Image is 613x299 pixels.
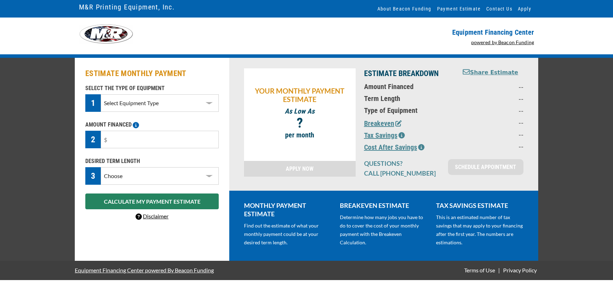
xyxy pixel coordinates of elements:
[248,87,352,103] p: YOUR MONTHLY PAYMENT ESTIMATE
[101,131,219,148] input: $
[340,213,427,247] p: Determine how many jobs you have to do to cover the cost of your monthly payment with the Breakev...
[364,68,454,79] p: ESTIMATE BREAKDOWN
[364,94,454,103] p: Term Length
[463,267,496,273] a: Terms of Use
[364,130,405,141] button: Tax Savings
[436,213,523,247] p: This is an estimated number of tax savings that may apply to your financing after the first year....
[364,118,402,129] button: Breakeven
[248,119,352,127] p: ?
[462,142,523,150] p: --
[364,106,454,115] p: Type of Equipment
[85,68,219,79] h2: ESTIMATE MONTHLY PAYMENT
[462,94,523,103] p: --
[364,169,440,177] p: CALL [PHONE_NUMBER]
[502,267,538,273] a: Privacy Policy
[364,142,424,152] button: Cost After Savings
[462,118,523,127] p: --
[85,157,219,165] p: DESIRED TERM LENGTH
[448,159,523,175] a: SCHEDULE APPOINTMENT
[364,82,454,91] p: Amount Financed
[244,201,331,218] p: MONTHLY PAYMENT ESTIMATE
[462,82,523,91] p: --
[85,94,101,112] div: 1
[85,84,219,93] p: SELECT THE TYPE OF EQUIPMENT
[248,131,352,139] p: per month
[462,130,523,138] p: --
[85,193,219,209] button: CALCULATE MY PAYMENT ESTIMATE
[85,131,101,148] div: 2
[248,107,352,115] p: As Low As
[340,201,427,210] p: BREAKEVEN ESTIMATE
[498,267,500,273] span: |
[79,25,133,44] img: LinkClick.aspx
[75,261,214,279] a: Equipment Financing Center powered By Beacon Funding
[85,121,219,129] p: AMOUNT FINANCED
[79,1,174,13] a: M&R Printing Equipment, Inc.
[436,201,523,210] p: TAX SAVINGS ESTIMATE
[471,39,534,45] a: powered by Beacon Funding
[462,106,523,115] p: --
[136,213,169,219] a: Disclaimer
[463,68,518,77] button: Share Estimate
[244,222,331,247] p: Find out the estimate of what your monthly payment could be at your desired term length.
[85,167,101,185] div: 3
[364,159,440,168] p: QUESTIONS?
[244,161,356,177] a: APPLY NOW
[311,28,534,36] p: Equipment Financing Center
